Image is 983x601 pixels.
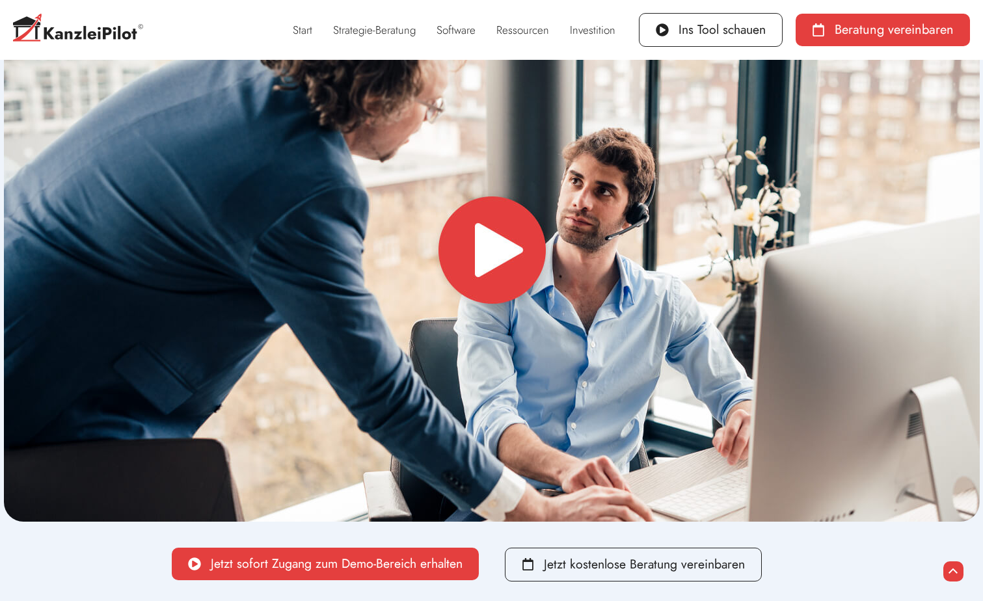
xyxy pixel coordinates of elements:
a: Investition [559,15,626,45]
span: Jetzt sofort Zugang zum Demo-Bereich erhalten [211,557,463,570]
img: Kanzleipilot-Logo-C [13,14,143,46]
nav: Menü [282,15,626,45]
a: Ins Tool schauen [639,13,783,47]
span: Beratung vereinbaren [835,23,954,36]
a: Jetzt sofort Zugang zum Demo-Bereich erhalten [172,548,479,580]
span: Ins Tool schauen [679,23,766,36]
a: Ressourcen [486,15,559,45]
span: Jetzt kostenlose Beratung vereinbaren [544,558,745,571]
a: Strategie-Beratung [323,15,426,45]
a: Jetzt kostenlose Beratung vereinbaren [505,548,762,581]
a: Start [282,15,323,45]
a: Beratung vereinbaren [796,14,970,46]
a: Software [426,15,486,45]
